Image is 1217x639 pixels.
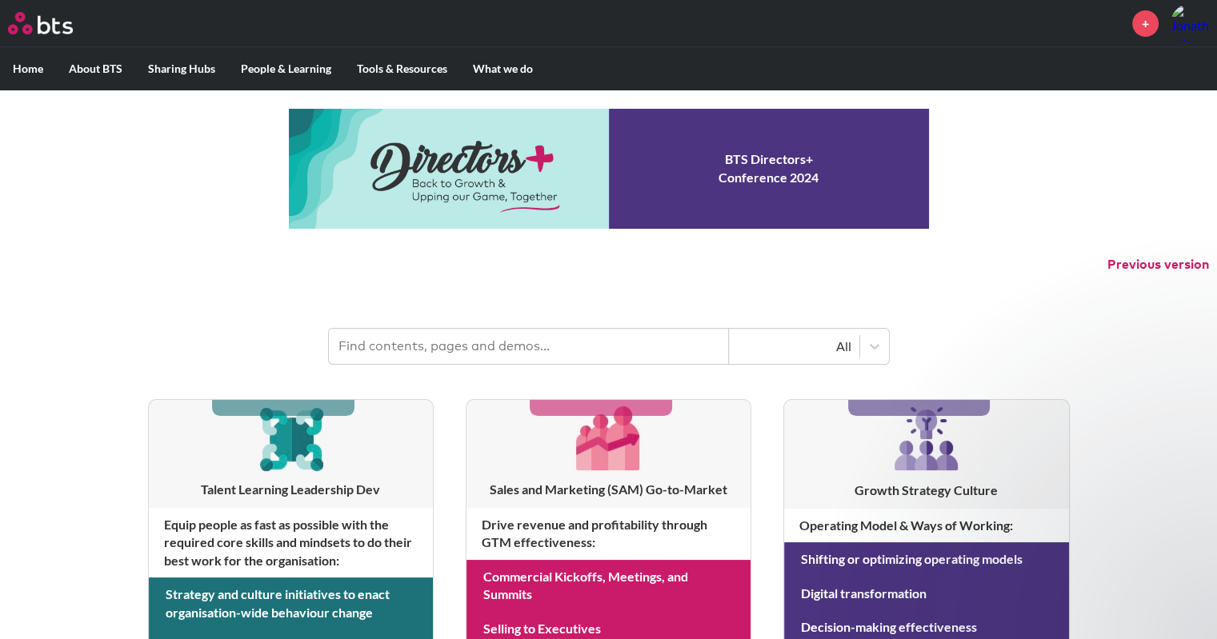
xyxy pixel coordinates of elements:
a: + [1132,10,1159,37]
h4: Drive revenue and profitability through GTM effectiveness : [466,508,751,560]
h3: Growth Strategy Culture [784,481,1068,499]
iframe: Intercom live chat [1163,585,1201,623]
img: Jonathon Allred [1171,4,1209,42]
div: All [737,337,851,355]
img: [object Object] [253,400,329,476]
iframe: Intercom notifications message [897,313,1217,596]
h3: Sales and Marketing (SAM) Go-to-Market [466,481,751,498]
button: Previous version [1107,256,1209,274]
img: [object Object] [570,400,647,476]
label: Sharing Hubs [135,48,228,90]
label: About BTS [56,48,135,90]
img: [object Object] [888,400,965,477]
label: People & Learning [228,48,344,90]
h3: Talent Learning Leadership Dev [149,481,433,498]
a: Conference 2024 [289,109,929,229]
h4: Equip people as fast as possible with the required core skills and mindsets to do their best work... [149,508,433,577]
input: Find contents, pages and demos... [329,329,729,364]
label: Tools & Resources [344,48,460,90]
h4: Operating Model & Ways of Working : [784,509,1068,542]
a: Go home [8,12,102,34]
img: BTS Logo [8,12,73,34]
a: Profile [1171,4,1209,42]
label: What we do [460,48,546,90]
